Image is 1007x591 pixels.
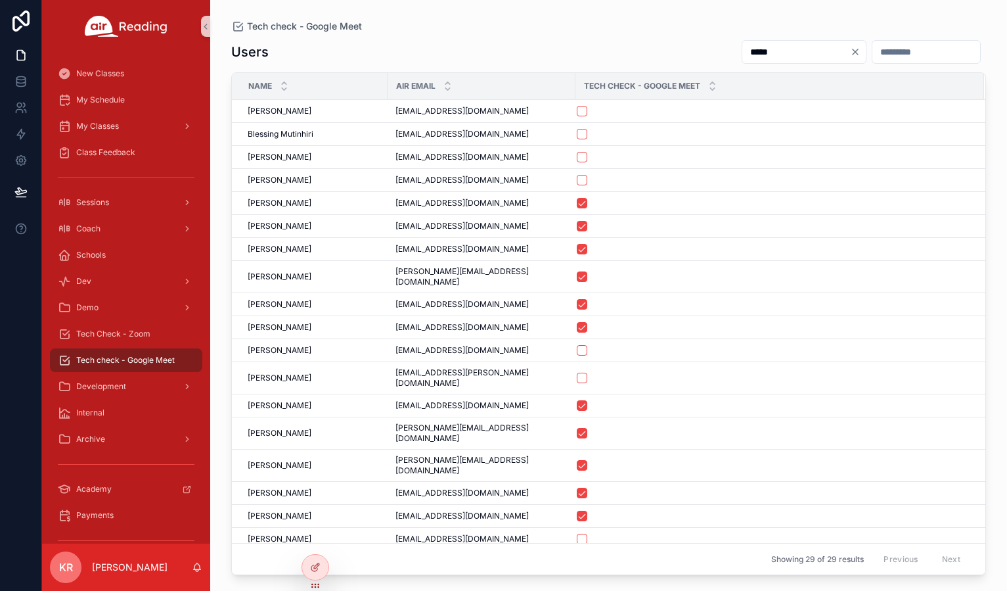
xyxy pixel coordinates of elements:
span: My Classes [76,121,119,131]
a: Demo [50,296,202,319]
span: Showing 29 of 29 results [771,554,864,565]
a: Coach [50,217,202,241]
a: Dev [50,270,202,293]
span: Payments [76,510,114,521]
span: Internal [76,408,104,418]
span: Academy [76,484,112,494]
span: [PERSON_NAME] [248,373,311,383]
span: [EMAIL_ADDRESS][DOMAIN_NAME] [395,152,529,162]
span: [PERSON_NAME] [248,322,311,333]
a: Schools [50,243,202,267]
span: [PERSON_NAME] [248,488,311,498]
span: [EMAIL_ADDRESS][DOMAIN_NAME] [395,345,529,356]
span: [PERSON_NAME] [248,244,311,254]
span: [PERSON_NAME] [248,345,311,356]
span: [PERSON_NAME] [248,175,311,185]
span: Dev [76,276,91,287]
span: Schools [76,250,106,260]
span: Tech Check - Zoom [76,329,150,339]
span: [EMAIL_ADDRESS][DOMAIN_NAME] [395,511,529,521]
span: [EMAIL_ADDRESS][DOMAIN_NAME] [395,129,529,139]
span: [EMAIL_ADDRESS][DOMAIN_NAME] [395,488,529,498]
span: [PERSON_NAME] [248,198,311,208]
span: Coach [76,224,101,234]
span: [PERSON_NAME] [248,428,311,438]
span: Archive [76,434,105,444]
a: Archive [50,427,202,451]
span: Air Email [396,81,436,91]
span: [PERSON_NAME] [248,106,311,116]
span: [EMAIL_ADDRESS][DOMAIN_NAME] [395,534,529,544]
a: Development [50,375,202,398]
a: Academy [50,477,202,501]
span: [PERSON_NAME] [248,299,311,310]
span: [EMAIL_ADDRESS][PERSON_NAME][DOMAIN_NAME] [395,367,568,389]
a: Tech Check - Zoom [50,322,202,346]
span: [PERSON_NAME] [248,221,311,231]
a: Payments [50,504,202,527]
a: Internal [50,401,202,425]
span: New Classes [76,68,124,79]
span: [EMAIL_ADDRESS][DOMAIN_NAME] [395,175,529,185]
span: [PERSON_NAME][EMAIL_ADDRESS][DOMAIN_NAME] [395,423,568,444]
span: [PERSON_NAME] [248,272,311,282]
button: Clear [850,47,866,57]
span: [EMAIL_ADDRESS][DOMAIN_NAME] [395,322,529,333]
p: [PERSON_NAME] [92,561,168,574]
h1: Users [231,43,269,61]
span: Tech check - Google Meet [247,20,362,33]
span: [EMAIL_ADDRESS][DOMAIN_NAME] [395,299,529,310]
span: Blessing Mutinhiri [248,129,313,139]
a: My Schedule [50,88,202,112]
span: [PERSON_NAME] [248,534,311,544]
span: Demo [76,302,99,313]
span: [PERSON_NAME] [248,511,311,521]
span: [EMAIL_ADDRESS][DOMAIN_NAME] [395,221,529,231]
span: Development [76,381,126,392]
div: scrollable content [42,53,210,544]
span: Sessions [76,197,109,208]
a: New Classes [50,62,202,85]
span: Tech Check - Google Meet [584,81,700,91]
span: [EMAIL_ADDRESS][DOMAIN_NAME] [395,244,529,254]
span: Tech check - Google Meet [76,355,175,366]
a: My Classes [50,114,202,138]
span: [PERSON_NAME] [248,152,311,162]
span: [PERSON_NAME] [248,460,311,471]
a: Class Feedback [50,141,202,164]
span: Name [248,81,272,91]
span: [EMAIL_ADDRESS][DOMAIN_NAME] [395,198,529,208]
span: [EMAIL_ADDRESS][DOMAIN_NAME] [395,400,529,411]
span: [EMAIL_ADDRESS][DOMAIN_NAME] [395,106,529,116]
span: KR [59,559,73,575]
span: Class Feedback [76,147,135,158]
a: Tech check - Google Meet [50,348,202,372]
span: [PERSON_NAME][EMAIL_ADDRESS][DOMAIN_NAME] [395,455,568,476]
img: App logo [85,16,168,37]
span: [PERSON_NAME][EMAIL_ADDRESS][DOMAIN_NAME] [395,266,568,287]
span: [PERSON_NAME] [248,400,311,411]
a: Tech check - Google Meet [231,20,362,33]
a: Sessions [50,191,202,214]
span: My Schedule [76,95,125,105]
